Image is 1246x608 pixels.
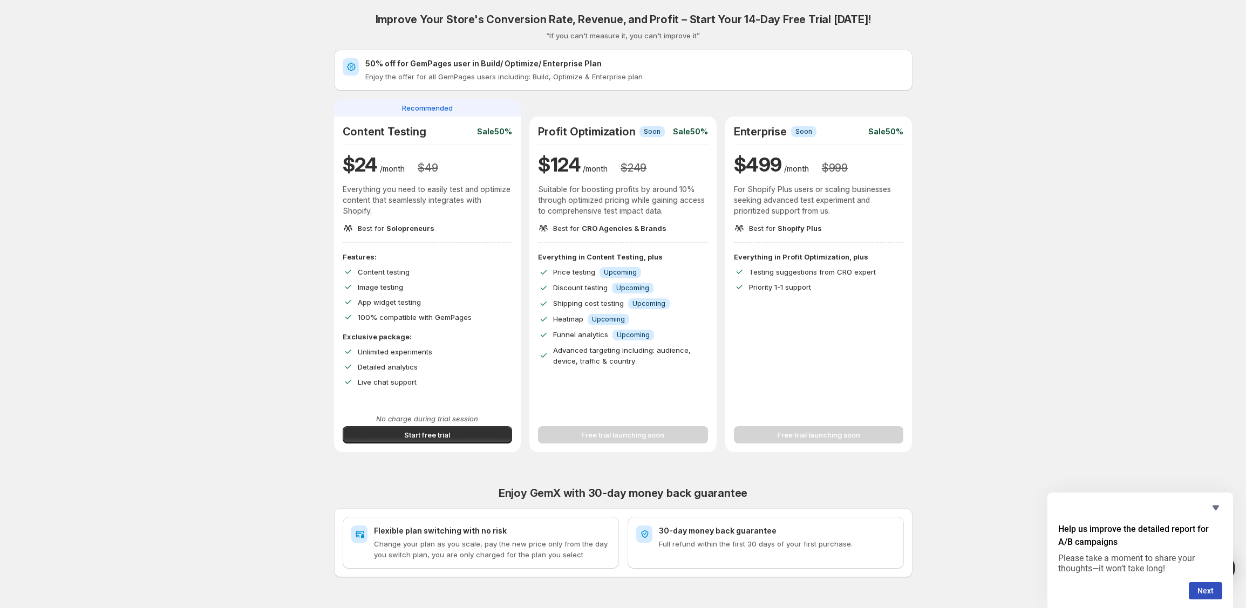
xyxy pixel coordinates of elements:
[673,126,708,137] p: Sale 50%
[734,251,904,262] p: Everything in Profit Optimization, plus
[553,268,595,276] span: Price testing
[1058,523,1222,549] h2: Help us improve the detailed report for A/B campaigns
[659,538,895,549] p: Full refund within the first 30 days of your first purchase.
[644,127,661,136] span: Soon
[334,487,913,500] h2: Enjoy GemX with 30-day money back guarantee
[386,224,434,233] span: Solopreneurs
[553,223,666,234] p: Best for
[538,152,581,177] h1: $ 124
[402,103,453,113] span: Recommended
[343,426,513,443] button: Start free trial
[358,298,421,306] span: App widget testing
[404,429,450,440] span: Start free trial
[553,330,608,339] span: Funnel analytics
[868,126,903,137] p: Sale 50%
[374,538,610,560] p: Change your plan as you scale, pay the new price only from the day you switch plan, you are only ...
[795,127,812,136] span: Soon
[343,413,513,424] p: No charge during trial session
[376,13,871,26] h2: Improve Your Store's Conversion Rate, Revenue, and Profit – Start Your 14-Day Free Trial [DATE]!
[343,125,426,138] h2: Content Testing
[749,268,876,276] span: Testing suggestions from CRO expert
[418,161,438,174] h3: $ 49
[358,363,418,371] span: Detailed analytics
[778,224,822,233] span: Shopify Plus
[1058,553,1222,573] p: Please take a moment to share your thoughts—it won’t take long!
[621,161,646,174] h3: $ 249
[343,251,513,262] p: Features:
[477,126,512,137] p: Sale 50%
[582,224,666,233] span: CRO Agencies & Brands
[822,161,848,174] h3: $ 999
[749,223,822,234] p: Best for
[358,268,410,276] span: Content testing
[784,163,809,174] p: /month
[538,184,708,216] p: Suitable for boosting profits by around 10% through optimized pricing while gaining access to com...
[358,223,434,234] p: Best for
[358,313,472,322] span: 100% compatible with GemPages
[617,331,650,339] span: Upcoming
[616,284,649,292] span: Upcoming
[734,152,782,177] h1: $ 499
[343,152,378,177] h1: $ 24
[538,251,708,262] p: Everything in Content Testing, plus
[365,58,904,69] h2: 50% off for GemPages user in Build/ Optimize/ Enterprise Plan
[358,378,417,386] span: Live chat support
[734,184,904,216] p: For Shopify Plus users or scaling businesses seeking advanced test experiment and prioritized sup...
[659,525,895,536] h2: 30-day money back guarantee
[553,283,608,292] span: Discount testing
[734,125,787,138] h2: Enterprise
[538,125,635,138] h2: Profit Optimization
[380,163,405,174] p: /month
[553,346,691,365] span: Advanced targeting including: audience, device, traffic & country
[1209,501,1222,514] button: Hide survey
[749,283,811,291] span: Priority 1-1 support
[343,331,513,342] p: Exclusive package:
[374,525,610,536] h2: Flexible plan switching with no risk
[365,71,904,82] p: Enjoy the offer for all GemPages users including: Build, Optimize & Enterprise plan
[583,163,608,174] p: /month
[592,315,625,324] span: Upcoming
[343,184,513,216] p: Everything you need to easily test and optimize content that seamlessly integrates with Shopify.
[1189,582,1222,599] button: Next question
[632,299,665,308] span: Upcoming
[546,30,700,41] p: “If you can't measure it, you can't improve it”
[1058,501,1222,599] div: Help us improve the detailed report for A/B campaigns
[553,299,624,308] span: Shipping cost testing
[604,268,637,277] span: Upcoming
[358,283,403,291] span: Image testing
[358,347,432,356] span: Unlimited experiments
[553,315,583,323] span: Heatmap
